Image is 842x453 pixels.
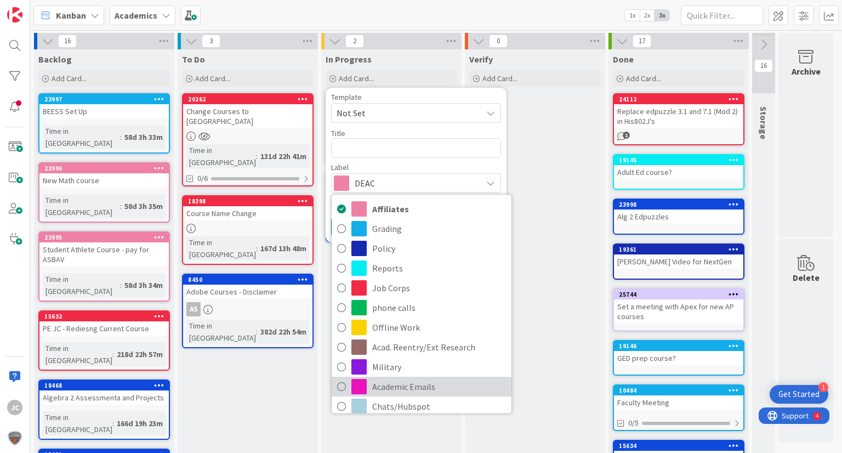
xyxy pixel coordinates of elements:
div: 131d 22h 41m [258,150,309,162]
span: 0/5 [628,417,639,429]
div: 18468Algebra 2 Assessmenta and Projects [39,381,169,405]
div: 23997 [39,94,169,104]
span: : [256,150,258,162]
div: 19146 [619,342,743,350]
span: : [256,242,258,254]
div: Delete [793,271,820,284]
span: DEAC [355,175,476,191]
div: 8450 [188,276,312,284]
img: Visit kanbanzone.com [7,7,22,22]
span: 3x [655,10,669,21]
a: phone calls [332,298,511,318]
div: 24112Replace edpuzzle 3.1 and 7.1 (Mod 2) in His802J's [614,94,743,128]
div: 18468 [39,381,169,390]
div: AS [186,302,201,316]
a: 8450Adobe Courses - DisclaimerASTime in [GEOGRAPHIC_DATA]:382d 22h 54m [182,274,314,348]
span: : [120,131,122,143]
input: Quick Filter... [681,5,763,25]
div: 15632 [44,313,169,320]
a: 10484Faculty Meeting0/5 [613,384,744,431]
span: Add Card... [195,73,230,83]
div: Time in [GEOGRAPHIC_DATA] [43,194,120,218]
div: 23998 [619,201,743,208]
span: : [112,348,114,360]
div: 15632 [39,312,169,321]
img: avatar [7,431,22,446]
span: 1 [623,132,630,139]
span: Policy [372,240,506,257]
div: Adobe Courses - Disclaimer [183,285,312,299]
span: : [256,326,258,338]
span: In Progress [326,54,372,65]
div: 23995Student Athlete Course - pay for ASBAV [39,233,169,267]
span: Label [331,163,349,171]
div: 19145Adult Ed course? [614,155,743,179]
span: : [120,200,122,212]
div: 23997 [44,95,169,103]
div: 58d 3h 34m [122,279,166,291]
span: Add Card... [626,73,661,83]
div: Student Athlete Course - pay for ASBAV [39,242,169,267]
div: 15634 [614,441,743,451]
div: 23995 [44,234,169,241]
span: 2 [345,35,364,48]
a: Grading [332,219,511,239]
span: Add Card... [482,73,517,83]
div: 167d 13h 48m [258,242,309,254]
div: Time in [GEOGRAPHIC_DATA] [186,320,256,344]
div: Replace edpuzzle 3.1 and 7.1 (Mod 2) in His802J's [614,104,743,128]
div: 382d 22h 54m [258,326,309,338]
div: 19361[PERSON_NAME] Video for NextGen [614,245,743,269]
div: 23995 [39,233,169,242]
div: AS [183,302,312,316]
div: 23998 [614,200,743,209]
span: 1x [625,10,640,21]
div: 23996 [39,163,169,173]
span: 0 [489,35,508,48]
a: 15632PE JC - Rediesng Current CourseTime in [GEOGRAPHIC_DATA]:218d 22h 57m [38,310,170,371]
a: Acad. Reentry/Ext Research [332,337,511,357]
div: GED prep course? [614,351,743,365]
div: Set a meeting with Apex for new AP courses [614,299,743,324]
span: 0/6 [197,173,208,184]
div: Faculty Meeting [614,395,743,410]
div: 15632PE JC - Rediesng Current Course [39,312,169,336]
span: Support [23,2,50,15]
a: Offline Work [332,318,511,337]
div: 166d 19h 23m [114,417,166,429]
div: 23996 [44,165,169,172]
div: 8450 [183,275,312,285]
a: 19146GED prep course? [613,340,744,376]
div: 19146GED prep course? [614,341,743,365]
div: 24112 [619,95,743,103]
span: Add Card... [339,73,374,83]
div: 25744 [619,291,743,298]
div: Alg 2 Edpuzzles [614,209,743,224]
a: Academic Emails [332,377,511,397]
span: 2x [640,10,655,21]
span: Not Set [337,106,474,120]
div: 8450Adobe Courses - Disclaimer [183,275,312,299]
div: 23996New Math course [39,163,169,188]
div: 58d 3h 33m [122,131,166,143]
div: 4 [57,4,60,13]
div: Time in [GEOGRAPHIC_DATA] [43,342,112,366]
a: Policy [332,239,511,258]
div: 25744 [614,290,743,299]
span: Academic Emails [372,378,506,395]
div: Time in [GEOGRAPHIC_DATA] [43,411,112,435]
span: Grading [372,220,506,237]
div: 18398Course Name Change [183,196,312,220]
div: 15634 [619,442,743,450]
a: 19145Adult Ed course? [613,154,744,190]
a: 24112Replace edpuzzle 3.1 and 7.1 (Mod 2) in His802J's [613,93,744,145]
span: Done [613,54,634,65]
span: Military [372,359,506,375]
div: 23997BEESS Set Up [39,94,169,118]
a: 23995Student Athlete Course - pay for ASBAVTime in [GEOGRAPHIC_DATA]:58d 3h 34m [38,231,170,302]
div: Get Started [778,389,820,400]
div: 10484Faculty Meeting [614,386,743,410]
a: 25744Set a meeting with Apex for new AP courses [613,288,744,331]
a: Chats/Hubspot [332,397,511,416]
span: 16 [58,35,77,48]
